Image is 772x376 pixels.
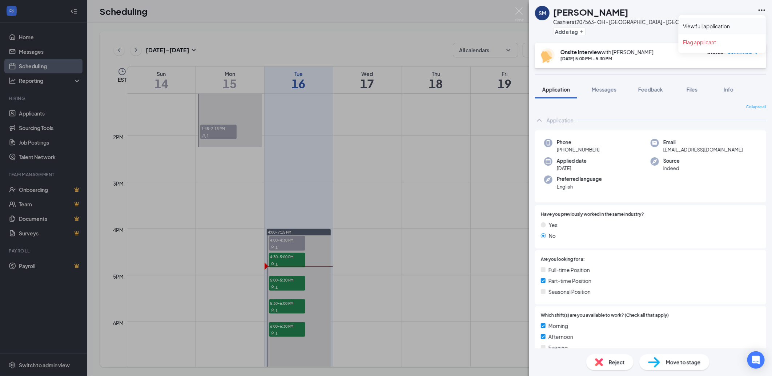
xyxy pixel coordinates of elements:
[549,221,558,229] span: Yes
[666,358,701,366] span: Move to stage
[638,86,663,93] span: Feedback
[663,157,680,165] span: Source
[553,28,586,35] button: PlusAdd a tag
[549,232,556,240] span: No
[553,6,628,18] h1: [PERSON_NAME]
[757,6,766,15] svg: Ellipses
[663,165,680,172] span: Indeed
[560,48,654,56] div: with [PERSON_NAME]
[724,86,733,93] span: Info
[548,333,573,341] span: Afternoon
[663,139,743,146] span: Email
[560,49,602,55] b: Onsite Interview
[557,165,587,172] span: [DATE]
[535,116,544,125] svg: ChevronUp
[548,322,568,330] span: Morning
[548,288,591,296] span: Seasonal Position
[687,86,697,93] span: Files
[548,344,568,352] span: Evening
[542,86,570,93] span: Application
[548,266,590,274] span: Full-time Position
[746,104,766,110] span: Collapse all
[663,146,743,153] span: [EMAIL_ADDRESS][DOMAIN_NAME]
[557,183,602,190] span: English
[541,256,585,263] span: Are you looking for a:
[553,18,719,25] div: Cashier at 207563- OH - [GEOGRAPHIC_DATA] - [GEOGRAPHIC_DATA]
[609,358,625,366] span: Reject
[560,56,654,62] div: [DATE] 5:00 PM - 5:30 PM
[541,312,669,319] span: Which shift(s) are you available to work? (Check all that apply)
[548,277,591,285] span: Part-time Position
[547,117,574,124] div: Application
[557,139,600,146] span: Phone
[557,175,602,183] span: Preferred language
[592,86,616,93] span: Messages
[557,157,587,165] span: Applied date
[683,23,761,30] a: View full application
[539,9,546,17] div: SM
[541,211,644,218] span: Have you previously worked in the same industry?
[557,146,600,153] span: [PHONE_NUMBER]
[747,351,765,369] div: Open Intercom Messenger
[579,29,584,34] svg: Plus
